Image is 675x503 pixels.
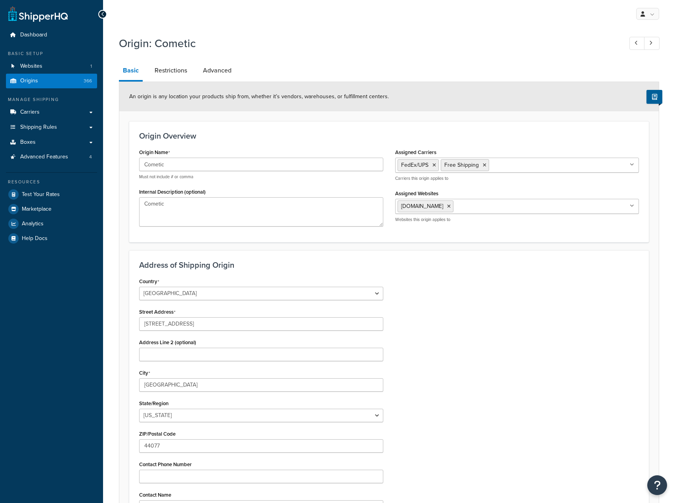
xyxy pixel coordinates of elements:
[444,161,479,169] span: Free Shipping
[139,197,383,227] textarea: Cometic
[20,78,38,84] span: Origins
[395,217,639,223] p: Websites this origin applies to
[22,206,52,213] span: Marketplace
[22,235,48,242] span: Help Docs
[139,339,196,345] label: Address Line 2 (optional)
[6,74,97,88] a: Origins366
[139,400,168,406] label: State/Region
[646,90,662,104] button: Show Help Docs
[6,179,97,185] div: Resources
[139,492,171,498] label: Contact Name
[6,231,97,246] a: Help Docs
[20,154,68,160] span: Advanced Features
[395,191,438,196] label: Assigned Websites
[139,461,192,467] label: Contact Phone Number
[20,124,57,131] span: Shipping Rules
[20,63,42,70] span: Websites
[6,105,97,120] a: Carriers
[139,149,170,156] label: Origin Name
[20,109,40,116] span: Carriers
[22,221,44,227] span: Analytics
[139,189,206,195] label: Internal Description (optional)
[6,150,97,164] li: Advanced Features
[139,309,176,315] label: Street Address
[6,96,97,103] div: Manage Shipping
[139,261,639,269] h3: Address of Shipping Origin
[139,431,176,437] label: ZIP/Postal Code
[401,161,428,169] span: FedEx/UPS
[6,28,97,42] a: Dashboard
[6,135,97,150] a: Boxes
[401,202,443,210] span: [DOMAIN_NAME]
[6,50,97,57] div: Basic Setup
[129,92,389,101] span: An origin is any location your products ship from, whether it’s vendors, warehouses, or fulfillme...
[6,187,97,202] a: Test Your Rates
[395,175,639,181] p: Carriers this origin applies to
[6,74,97,88] li: Origins
[84,78,92,84] span: 366
[89,154,92,160] span: 4
[6,217,97,231] a: Analytics
[139,370,150,376] label: City
[20,139,36,146] span: Boxes
[151,61,191,80] a: Restrictions
[6,202,97,216] a: Marketplace
[6,59,97,74] a: Websites1
[139,131,639,140] h3: Origin Overview
[6,150,97,164] a: Advanced Features4
[22,191,60,198] span: Test Your Rates
[199,61,235,80] a: Advanced
[20,32,47,38] span: Dashboard
[139,174,383,180] p: Must not include # or comma
[6,59,97,74] li: Websites
[119,61,143,82] a: Basic
[647,475,667,495] button: Open Resource Center
[629,37,645,50] a: Previous Record
[119,36,615,51] h1: Origin: Cometic
[139,278,159,285] label: Country
[6,120,97,135] a: Shipping Rules
[395,149,436,155] label: Assigned Carriers
[90,63,92,70] span: 1
[644,37,660,50] a: Next Record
